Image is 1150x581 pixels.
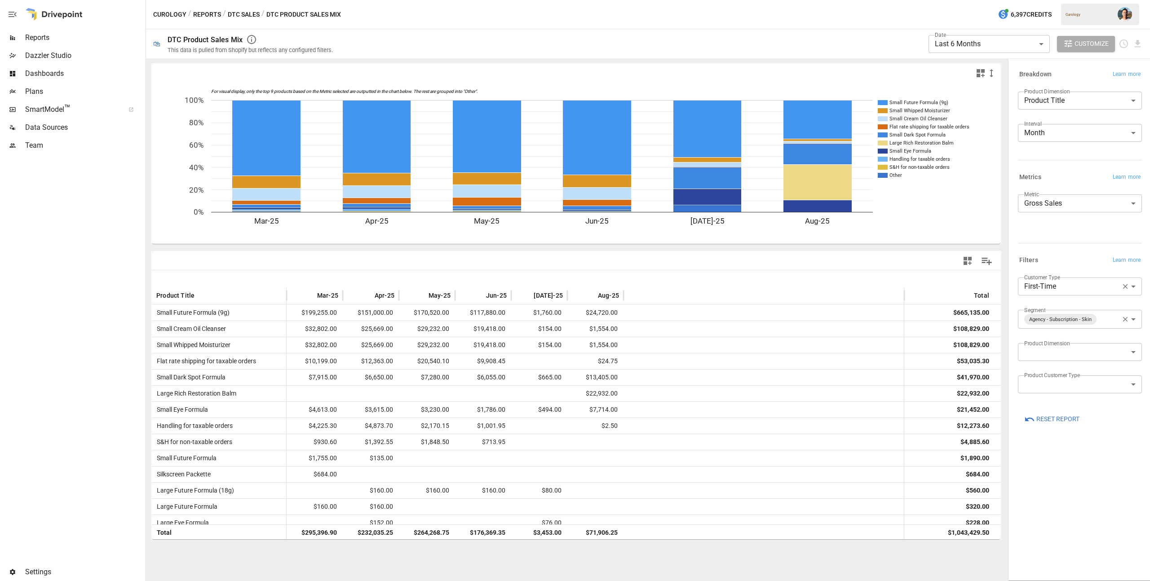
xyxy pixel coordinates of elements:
[188,9,191,20] div: /
[460,337,507,353] span: $19,418.00
[223,9,226,20] div: /
[194,207,203,216] text: 0%
[403,305,451,321] span: $170,520.00
[403,418,451,434] span: $2,170.15
[966,467,989,482] div: $684.00
[152,82,1000,244] svg: A chart.
[403,370,451,385] span: $7,280.00
[584,289,597,302] button: Sort
[516,305,563,321] span: $1,760.00
[291,499,338,515] span: $160.00
[25,567,144,577] span: Settings
[1024,120,1042,128] label: Interval
[403,525,451,541] span: $264,268.75
[403,321,451,337] span: $29,232.00
[953,337,989,353] div: $108,829.00
[516,483,563,498] span: $80.00
[415,289,428,302] button: Sort
[889,172,902,178] text: Other
[25,140,144,151] span: Team
[347,499,394,515] span: $160.00
[889,124,969,130] text: Flat rate shipping for taxable orders
[1057,36,1115,52] button: Customize
[64,103,71,114] span: ™
[572,321,619,337] span: $1,554.00
[957,402,989,418] div: $21,452.00
[534,291,563,300] span: [DATE]-25
[304,289,316,302] button: Sort
[460,483,507,498] span: $160.00
[291,305,338,321] span: $199,255.00
[889,108,950,114] text: Small Whipped Moisturizer
[889,132,946,138] text: Small Dark Spot Formula
[25,86,144,97] span: Plans
[347,418,394,434] span: $4,873.70
[291,434,338,450] span: $930.60
[291,525,338,541] span: $295,396.90
[957,386,989,401] div: $22,932.00
[460,321,507,337] span: $19,418.00
[572,353,619,369] span: $24.75
[460,370,507,385] span: $6,055.00
[460,434,507,450] span: $713.95
[966,515,989,531] div: $228.00
[291,353,338,369] span: $10,199.00
[1066,13,1112,17] div: Curology
[460,402,507,418] span: $1,786.00
[598,291,619,300] span: Aug-25
[291,337,338,353] span: $32,802.00
[153,454,217,462] span: Small Future Formula
[1024,273,1060,281] label: Customer Type
[1113,173,1141,182] span: Learn more
[153,309,230,316] span: Small Future Formula (9g)
[572,386,619,401] span: $22,932.00
[1024,306,1045,314] label: Segment
[185,96,203,105] text: 100%
[254,216,279,225] text: Mar-25
[261,9,265,20] div: /
[347,321,394,337] span: $25,669.00
[153,357,256,365] span: Flat rate shipping for taxable orders
[957,370,989,385] div: $41,970.00
[805,216,830,225] text: Aug-25
[974,292,989,299] div: Total
[429,291,451,300] span: May-25
[966,483,989,498] div: $560.00
[347,337,394,353] span: $25,669.00
[572,337,619,353] span: $1,554.00
[291,418,338,434] span: $4,225.30
[153,422,233,429] span: Handling for taxable orders
[153,406,208,413] span: Small Eye Formula
[195,289,208,302] button: Sort
[193,9,221,20] button: Reports
[960,450,989,466] div: $1,890.00
[572,370,619,385] span: $13,405.00
[516,370,563,385] span: $665.00
[403,402,451,418] span: $3,230.00
[460,525,507,541] span: $176,369.35
[572,402,619,418] span: $7,714.00
[189,185,203,194] text: 20%
[1026,314,1095,325] span: Agency - Subscription - Skin
[153,529,172,536] span: Total
[403,337,451,353] span: $29,232.00
[516,525,563,541] span: $3,453.00
[516,321,563,337] span: $154.00
[516,337,563,353] span: $154.00
[977,251,997,271] button: Manage Columns
[153,487,234,494] span: Large Future Formula (18g)
[889,116,947,122] text: Small Cream Oil Cleanser
[1113,256,1141,265] span: Learn more
[1019,255,1038,265] h6: Filters
[153,40,160,48] div: 🛍
[291,402,338,418] span: $4,613.00
[460,305,507,321] span: $117,880.00
[153,325,226,332] span: Small Cream Oil Cleanser
[889,156,950,162] text: Handling for taxable orders
[1024,371,1080,379] label: Product Customer Type
[25,68,144,79] span: Dashboards
[291,450,338,466] span: $1,755.00
[690,216,725,225] text: [DATE]-25
[153,390,236,397] span: Large Rich Restoration Balm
